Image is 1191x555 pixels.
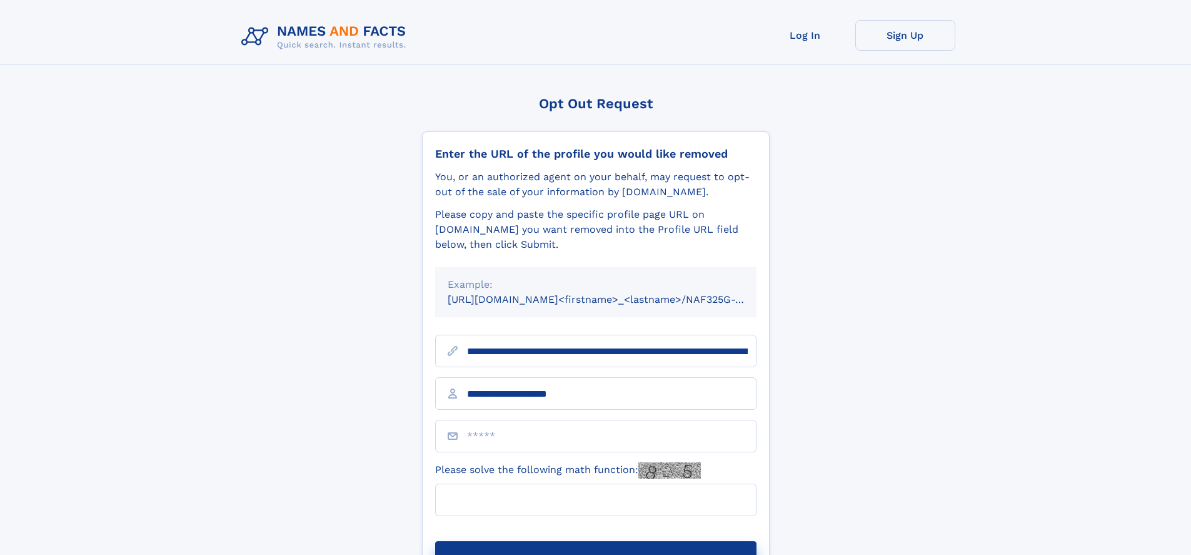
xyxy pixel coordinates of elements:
[435,170,756,200] div: You, or an authorized agent on your behalf, may request to opt-out of the sale of your informatio...
[448,293,780,305] small: [URL][DOMAIN_NAME]<firstname>_<lastname>/NAF325G-xxxxxxxx
[435,462,701,479] label: Please solve the following math function:
[435,207,756,252] div: Please copy and paste the specific profile page URL on [DOMAIN_NAME] you want removed into the Pr...
[448,277,744,292] div: Example:
[755,20,855,51] a: Log In
[435,147,756,161] div: Enter the URL of the profile you would like removed
[422,96,770,111] div: Opt Out Request
[855,20,955,51] a: Sign Up
[236,20,416,54] img: Logo Names and Facts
